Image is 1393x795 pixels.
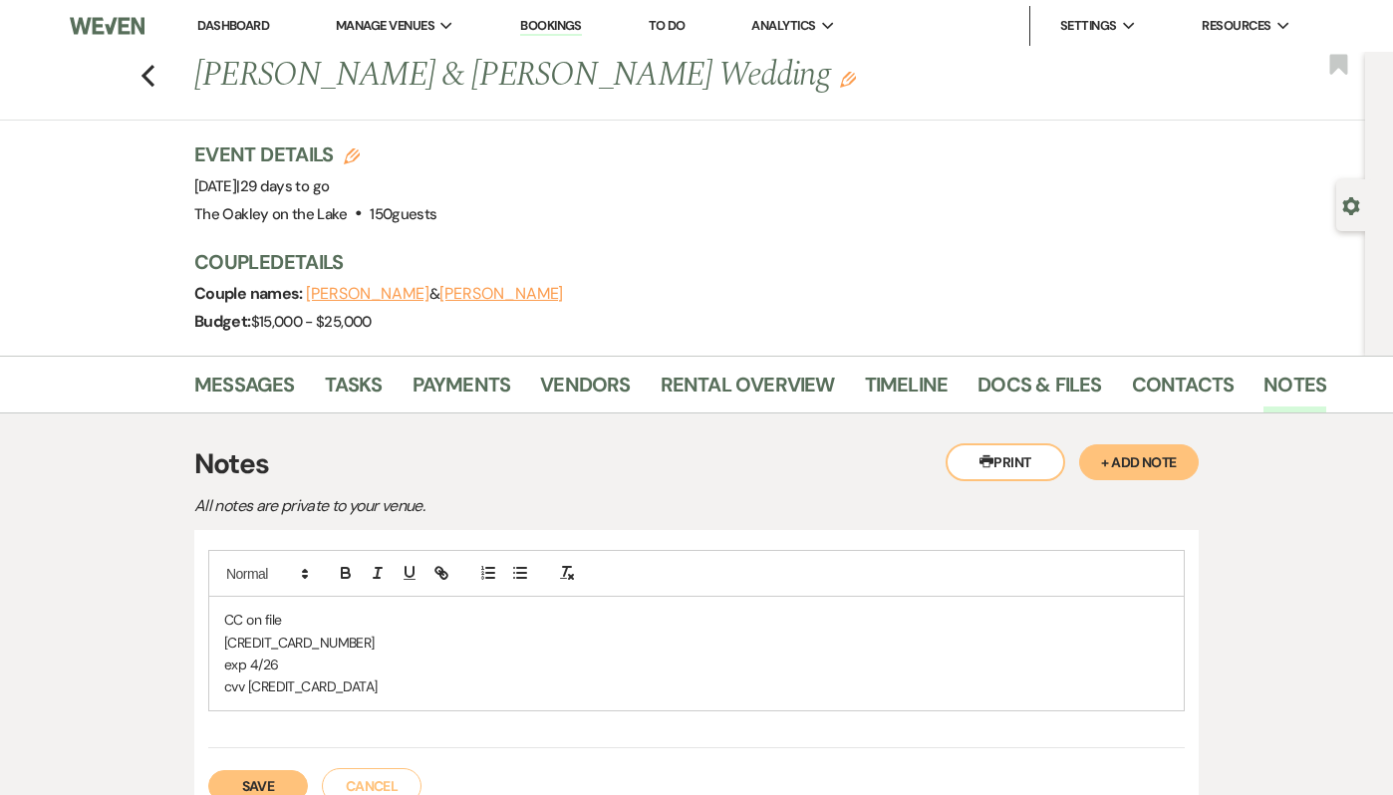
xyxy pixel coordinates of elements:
span: & [306,284,563,304]
a: Payments [413,369,511,412]
button: [PERSON_NAME] [306,286,429,302]
a: Bookings [520,17,582,36]
a: Rental Overview [661,369,835,412]
p: CC on file [224,609,1169,631]
a: Vendors [540,369,630,412]
a: Messages [194,369,295,412]
p: All notes are private to your venue. [194,493,892,519]
span: Resources [1202,16,1270,36]
a: Tasks [325,369,383,412]
span: Analytics [751,16,815,36]
span: The Oakley on the Lake [194,204,347,224]
p: [CREDIT_CARD_NUMBER] [224,632,1169,654]
h3: Event Details [194,140,437,168]
button: + Add Note [1079,444,1199,480]
span: [DATE] [194,176,329,196]
a: Notes [1263,369,1326,412]
span: Budget: [194,311,251,332]
a: Dashboard [197,17,269,34]
h3: Notes [194,443,1199,485]
span: 29 days to go [240,176,330,196]
a: Contacts [1132,369,1235,412]
a: To Do [649,17,686,34]
h1: [PERSON_NAME] & [PERSON_NAME] Wedding [194,52,1087,100]
a: Docs & Files [977,369,1101,412]
button: Print [946,443,1065,481]
button: Open lead details [1342,195,1360,214]
span: Settings [1060,16,1117,36]
button: [PERSON_NAME] [439,286,563,302]
button: Edit [840,70,856,88]
p: exp 4/26 [224,654,1169,675]
a: Timeline [865,369,949,412]
p: cvv [CREDIT_CARD_DATA] [224,675,1169,697]
img: Weven Logo [70,5,144,47]
span: 150 guests [370,204,436,224]
span: $15,000 - $25,000 [251,312,372,332]
h3: Couple Details [194,248,1310,276]
span: | [236,176,329,196]
span: Couple names: [194,283,306,304]
span: Manage Venues [336,16,434,36]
